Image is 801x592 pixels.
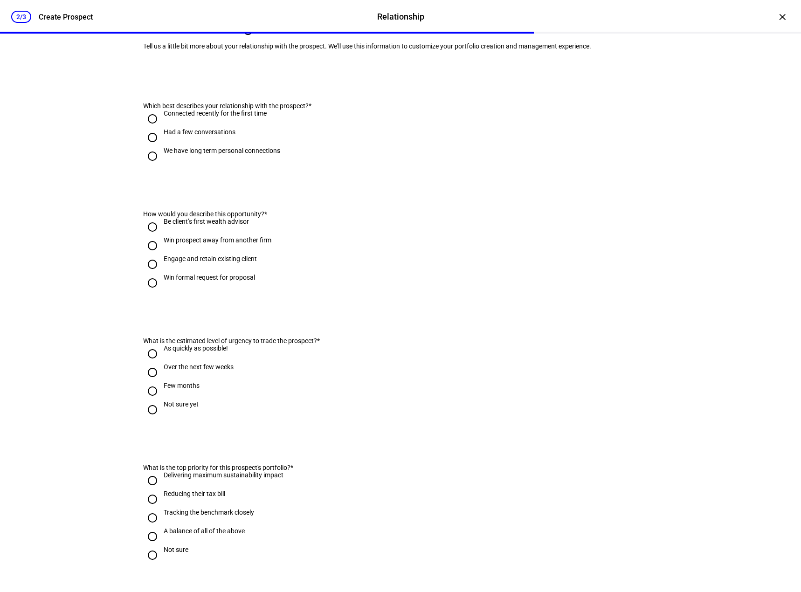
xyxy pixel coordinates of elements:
div: Over the next few weeks [164,363,234,371]
div: × [775,9,790,24]
div: 2/3 [11,11,31,23]
div: Reducing their tax bill [164,490,225,497]
div: Few months [164,382,200,389]
span: How would you describe this opportunity? [143,210,264,218]
div: Not sure [164,546,188,553]
div: A balance of all of the above [164,527,245,535]
div: Tracking the benchmark closely [164,509,254,516]
div: Connected recently for the first time [164,110,267,117]
div: Delivering maximum sustainability impact [164,471,283,479]
div: Win prospect away from another firm [164,236,271,244]
div: Tell us a little bit more about your relationship with the prospect. We'll use this information t... [143,42,658,50]
div: Had a few conversations [164,128,235,136]
span: Which best describes your relationship with the prospect? [143,102,309,110]
div: Not sure yet [164,400,199,408]
div: Engage and retain existing client [164,255,257,262]
div: Create Prospect [39,13,93,21]
div: Relationship [377,11,424,23]
span: What is the estimated level of urgency to trade the prospect? [143,337,317,344]
div: Be client’s first wealth advisor [164,218,249,225]
div: Win formal request for proposal [164,274,255,281]
span: What is the top priority for this prospect's portfolio? [143,464,290,471]
div: We have long term personal connections [164,147,280,154]
div: As quickly as possible! [164,344,228,352]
